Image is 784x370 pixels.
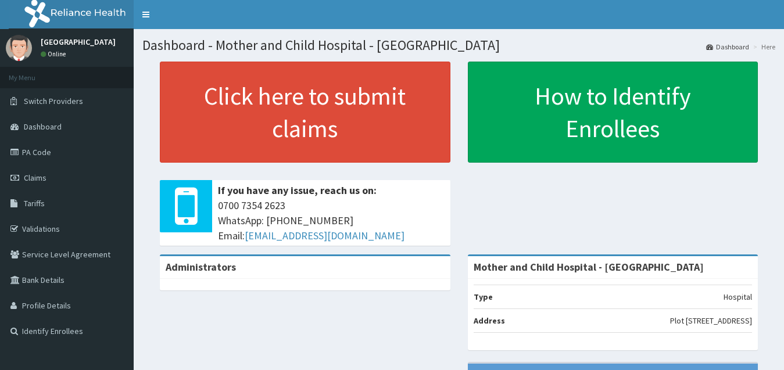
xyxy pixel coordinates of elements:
p: Hospital [724,291,752,303]
b: If you have any issue, reach us on: [218,184,377,197]
p: [GEOGRAPHIC_DATA] [41,38,116,46]
strong: Mother and Child Hospital - [GEOGRAPHIC_DATA] [474,260,704,274]
b: Address [474,315,505,326]
a: Online [41,50,69,58]
a: Click here to submit claims [160,62,450,163]
span: 0700 7354 2623 WhatsApp: [PHONE_NUMBER] Email: [218,198,445,243]
p: Plot [STREET_ADDRESS] [670,315,752,326]
span: Switch Providers [24,96,83,106]
img: User Image [6,35,32,61]
b: Administrators [166,260,236,274]
a: How to Identify Enrollees [468,62,758,163]
span: Tariffs [24,198,45,209]
a: Dashboard [706,42,749,52]
li: Here [750,42,775,52]
h1: Dashboard - Mother and Child Hospital - [GEOGRAPHIC_DATA] [142,38,775,53]
span: Dashboard [24,121,62,132]
a: [EMAIL_ADDRESS][DOMAIN_NAME] [245,229,404,242]
b: Type [474,292,493,302]
span: Claims [24,173,46,183]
